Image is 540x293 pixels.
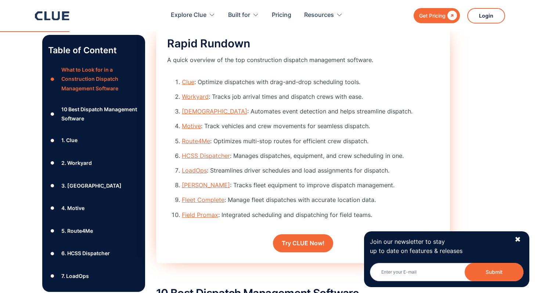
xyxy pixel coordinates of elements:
a: ●3. [GEOGRAPHIC_DATA] [48,180,139,191]
a: HCSS Dispatcher [182,152,230,159]
div: ● [48,108,57,119]
a: ●1. Clue [48,135,139,146]
li: : Streamlines driver schedules and load assignments for dispatch. [182,166,413,175]
li: : Tracks fleet equipment to improve dispatch management. [182,181,413,190]
a: ●5. Route4Me [48,225,139,236]
a: Route4Me [182,137,210,145]
a: ●What to Look for in a Construction Dispatch Management Software [48,65,139,93]
div: 5. Route4Me [61,226,93,235]
li: : Manage fleet dispatches with accurate location data. [182,195,413,205]
li: : Automates event detection and helps streamline dispatch. [182,107,413,116]
div: ● [48,203,57,214]
a: [PERSON_NAME] [182,181,230,189]
a: ●2. Workyard [48,158,139,169]
div: Built for [228,4,250,27]
a: Get Pricing [414,8,460,23]
div: ● [48,135,57,146]
div: ● [48,158,57,169]
div: What to Look for in a Construction Dispatch Management Software [61,65,139,93]
li: : Optimize dispatches with drag-and-drop scheduling tools. [182,77,413,87]
input: Enter your E-mail [370,263,523,281]
a: ●4. Motive [48,203,139,214]
a: ●10 Best Dispatch Management Software [48,105,139,123]
div: 2. Workyard [61,158,92,167]
span: Rapid Rundown [167,37,250,50]
a: Motive [182,122,201,130]
a: Fleet Complete [182,196,224,203]
div: ● [48,225,57,236]
div: 7. LoadOps [61,271,89,281]
a: [DEMOGRAPHIC_DATA] [182,108,247,115]
div: ✖ [515,235,521,244]
div: ● [48,180,57,191]
div: Explore Clue [171,4,206,27]
div: 1. Clue [61,135,78,145]
div: Resources [304,4,334,27]
li: : Tracks job arrival times and dispatch crews with ease. [182,92,413,101]
button: Submit [465,263,523,281]
p: Join our newsletter to stay up to date on features & releases [370,237,508,256]
a: Pricing [272,4,291,27]
div: ● [48,271,57,282]
a: LoadOps [182,167,207,174]
div:  [446,11,457,20]
div: Get Pricing [419,11,446,20]
div: 10 Best Dispatch Management Software [61,105,139,123]
a: ●6. HCSS Dispatcher [48,248,139,259]
li: : Track vehicles and crew movements for seamless dispatch. [182,122,413,131]
li: : Manages dispatches, equipment, and crew scheduling in one. [182,151,413,160]
a: Try CLUE Now! [273,234,333,252]
li: : Integrated scheduling and dispatching for field teams. [182,210,413,220]
p: Table of Content [48,44,139,56]
li: : Optimizes multi-stop routes for efficient crew dispatch. [182,137,413,146]
div: 6. HCSS Dispatcher [61,249,110,258]
div: Resources [304,4,343,27]
div: ● [48,248,57,259]
a: ●7. LoadOps [48,271,139,282]
a: Field Promax [182,211,218,218]
div: 3. [GEOGRAPHIC_DATA] [61,181,122,190]
a: Login [467,8,505,23]
div: Built for [228,4,259,27]
a: Workyard [182,93,209,100]
a: Clue [182,78,194,86]
div: ● [48,73,57,84]
p: ‍ [156,271,450,280]
div: 4. Motive [61,203,84,213]
div: Explore Clue [171,4,215,27]
p: A quick overview of the top construction dispatch management software. [167,55,373,65]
